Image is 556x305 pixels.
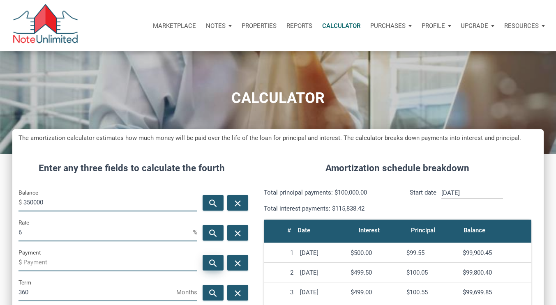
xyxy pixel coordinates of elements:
[463,249,528,257] div: $99,900.45
[208,228,218,238] i: search
[227,285,248,300] button: close
[148,14,201,38] button: Marketplace
[267,249,293,257] div: 1
[23,193,197,211] input: Balance
[18,256,23,269] span: $
[18,161,245,175] h4: Enter any three fields to calculate the fourth
[499,14,550,38] button: Resources
[286,22,312,30] p: Reports
[267,269,293,276] div: 2
[208,198,218,208] i: search
[237,14,281,38] a: Properties
[18,188,38,197] label: Balance
[370,22,406,30] p: Purchases
[6,90,550,107] h1: CALCULATOR
[258,161,538,175] h4: Amortization schedule breakdown
[300,289,344,296] div: [DATE]
[463,289,528,296] div: $99,699.85
[504,22,539,30] p: Resources
[463,269,528,276] div: $99,800.40
[18,223,193,241] input: Rate
[300,269,344,276] div: [DATE]
[153,22,196,30] p: Marketplace
[281,14,317,38] button: Reports
[18,277,31,287] label: Term
[406,289,456,296] div: $100.55
[233,198,242,208] i: close
[233,258,242,268] i: close
[359,225,380,236] div: Interest
[322,22,360,30] p: Calculator
[264,204,392,213] p: Total interest payments: $115,838.42
[193,226,197,239] span: %
[233,288,242,298] i: close
[18,248,41,257] label: Payment
[411,225,435,236] div: Principal
[18,283,176,301] input: Term
[208,258,218,268] i: search
[12,4,78,47] img: NoteUnlimited
[23,253,197,271] input: Payment
[264,188,392,197] p: Total principal payments: $100,000.00
[461,22,488,30] p: Upgrade
[422,22,445,30] p: Profile
[233,228,242,238] i: close
[201,14,237,38] button: Notes
[227,195,248,211] button: close
[227,255,248,271] button: close
[242,22,277,30] p: Properties
[227,225,248,241] button: close
[208,288,218,298] i: search
[417,14,456,38] button: Profile
[203,285,224,300] button: search
[203,195,224,211] button: search
[287,225,291,236] div: #
[18,133,538,143] h5: The amortization calculator estimates how much money will be paid over the life of the loan for p...
[406,269,456,276] div: $100.05
[206,22,226,30] p: Notes
[456,14,499,38] button: Upgrade
[317,14,365,38] a: Calculator
[365,14,417,38] button: Purchases
[351,249,400,257] div: $500.00
[18,196,23,209] span: $
[267,289,293,296] div: 3
[203,255,224,271] button: search
[18,218,29,227] label: Rate
[351,269,400,276] div: $499.50
[176,286,197,299] span: Months
[406,249,456,257] div: $99.55
[298,225,310,236] div: Date
[464,225,485,236] div: Balance
[351,289,400,296] div: $499.00
[410,188,436,213] p: Start date
[300,249,344,257] div: [DATE]
[203,225,224,241] button: search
